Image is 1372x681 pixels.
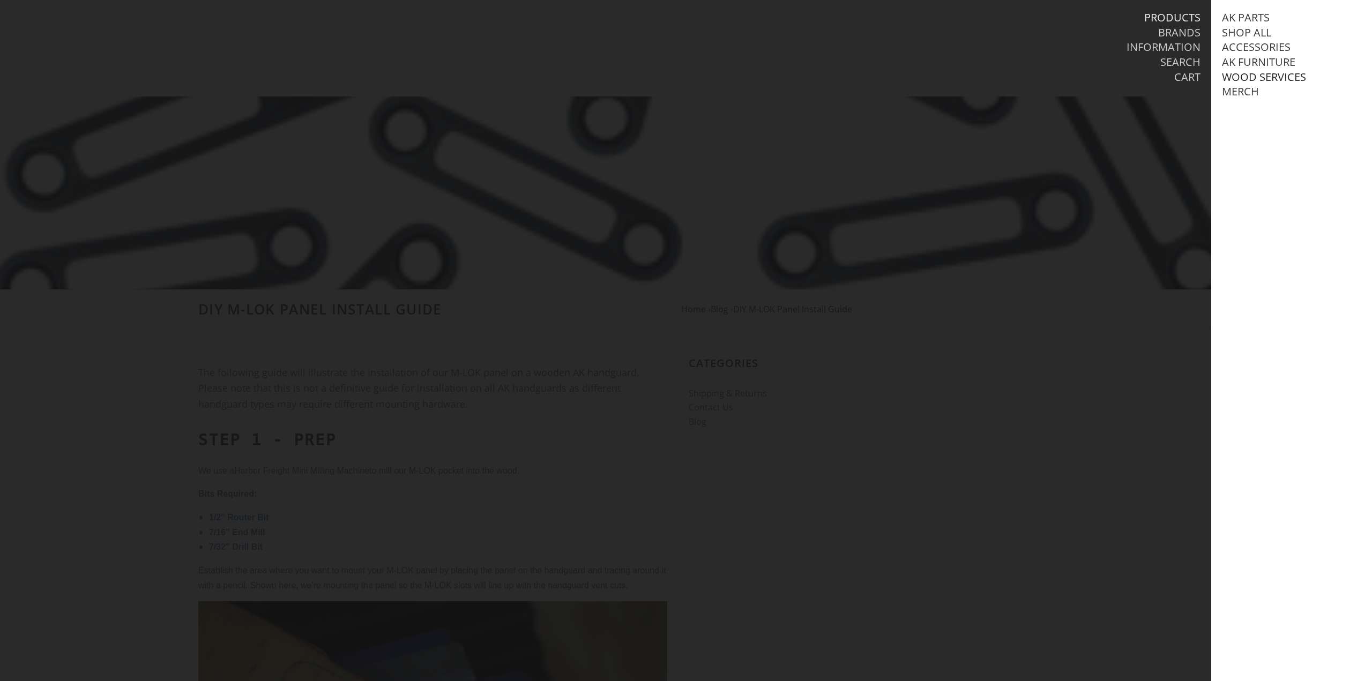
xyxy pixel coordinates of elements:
[1222,85,1259,99] a: Merch
[1222,11,1270,25] a: AK Parts
[1160,55,1200,69] a: Search
[1144,11,1200,25] a: Products
[1222,26,1271,40] a: Shop All
[1222,70,1306,84] a: Wood Services
[1174,70,1200,84] a: Cart
[1127,40,1200,54] a: Information
[1222,40,1291,54] a: Accessories
[1158,26,1200,40] a: Brands
[1222,55,1295,69] a: AK Furniture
